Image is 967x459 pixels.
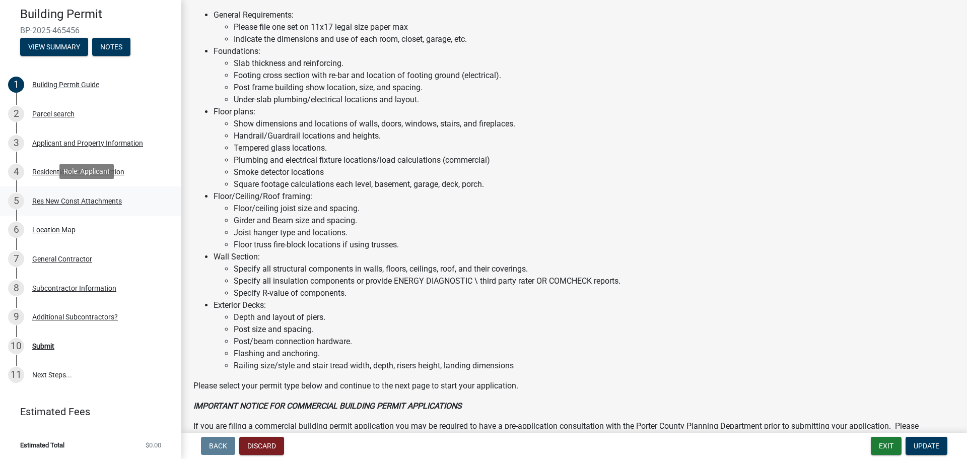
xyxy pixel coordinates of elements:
[209,442,227,450] span: Back
[914,442,939,450] span: Update
[20,442,64,448] span: Estimated Total
[32,343,54,350] div: Submit
[214,299,955,372] li: Exterior Decks:
[20,26,161,35] span: BP-2025-465456
[214,45,955,106] li: Foundations:
[234,336,955,348] li: Post/beam connection hardware.
[201,437,235,455] button: Back
[8,77,24,93] div: 1
[214,251,955,299] li: Wall Section:
[146,442,161,448] span: $0.00
[234,263,955,275] li: Specify all structural components in walls, floors, ceilings, roof, and their coverings.
[32,313,118,320] div: Additional Subcontractors?
[92,43,130,51] wm-modal-confirm: Notes
[32,198,122,205] div: Res New Const Attachments
[8,251,24,267] div: 7
[234,239,955,251] li: Floor truss fire-block locations if using trusses.
[59,164,114,179] div: Role: Applicant
[234,348,955,360] li: Flashing and anchoring.
[32,168,124,175] div: Residential New Construction
[234,94,955,106] li: Under-slab plumbing/electrical locations and layout.
[234,203,955,215] li: Floor/ceiling joist size and spacing.
[239,437,284,455] button: Discard
[234,118,955,130] li: Show dimensions and locations of walls, doors, windows, stairs, and fireplaces.
[234,166,955,178] li: Smoke detector locations
[32,255,92,263] div: General Contractor
[234,57,955,70] li: Slab thickness and reinforcing.
[32,140,143,147] div: Applicant and Property Information
[20,7,173,22] h4: Building Permit
[234,275,955,287] li: Specify all insulation components or provide ENERGY DIAGNOSTIC \ third party rater OR COMCHECK re...
[8,280,24,296] div: 8
[234,130,955,142] li: Handrail/Guardrail locations and heights.
[8,193,24,209] div: 5
[234,33,955,45] li: Indicate the dimensions and use of each room, closet, garage, etc.
[193,420,955,444] p: If you are filing a commercial building permit application you may be required to have a pre-appl...
[8,402,165,422] a: Estimated Fees
[234,360,955,372] li: Railing size/style and stair tread width, depth, risers height, landing dimensions
[214,9,955,45] li: General Requirements:
[32,285,116,292] div: Subcontractor Information
[871,437,902,455] button: Exit
[234,154,955,166] li: Plumbing and electrical fixture locations/load calculations (commercial)
[234,227,955,239] li: Joist hanger type and locations.
[8,309,24,325] div: 9
[906,437,947,455] button: Update
[8,106,24,122] div: 2
[8,338,24,354] div: 10
[214,190,955,251] li: Floor/Ceiling/Roof framing:
[193,380,955,392] p: Please select your permit type below and continue to the next page to start your application.
[234,311,955,323] li: Depth and layout of piers.
[234,215,955,227] li: Girder and Beam size and spacing.
[32,81,99,88] div: Building Permit Guide
[8,367,24,383] div: 11
[32,110,75,117] div: Parcel search
[8,222,24,238] div: 6
[8,135,24,151] div: 3
[32,226,76,233] div: Location Map
[234,142,955,154] li: Tempered glass locations.
[20,43,88,51] wm-modal-confirm: Summary
[234,21,955,33] li: Please file one set on 11x17 legal size paper max
[234,287,955,299] li: Specify R-value of components.
[8,164,24,180] div: 4
[214,106,955,190] li: Floor plans:
[234,70,955,82] li: Footing cross section with re-bar and location of footing ground (electrical).
[234,178,955,190] li: Square footage calculations each level, basement, garage, deck, porch.
[234,82,955,94] li: Post frame building show location, size, and spacing.
[234,323,955,336] li: Post size and spacing.
[193,401,462,411] strong: IMPORTANT NOTICE FOR COMMERCIAL BUILDING PERMIT APPLICATIONS
[20,38,88,56] button: View Summary
[92,38,130,56] button: Notes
